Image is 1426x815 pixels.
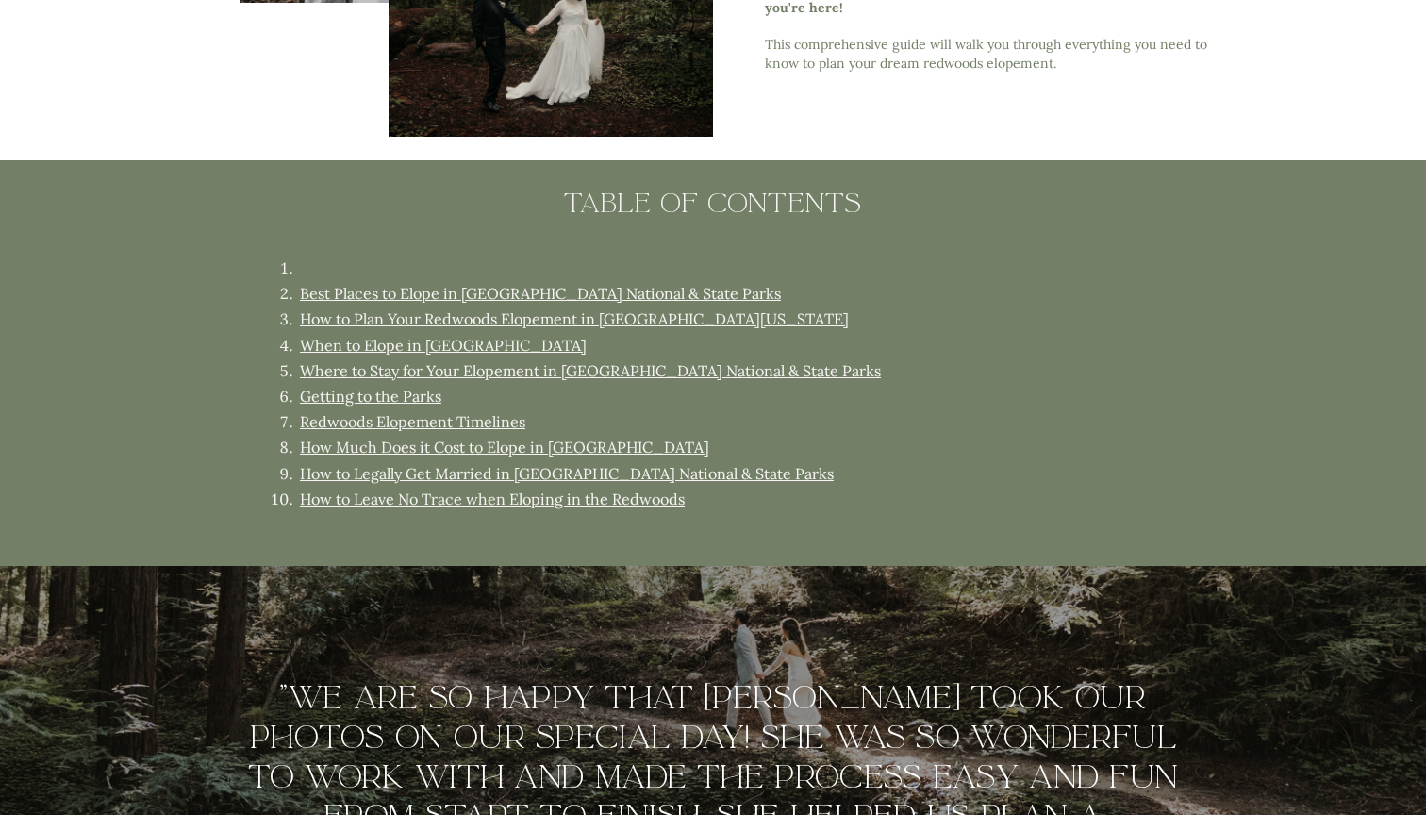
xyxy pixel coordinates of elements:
a: Best Places to Elope in [GEOGRAPHIC_DATA] National & State Parks [300,284,781,303]
h2: Table of Contents [434,190,992,218]
a: Where to Elope in the [GEOGRAPHIC_DATA] in [US_STATE] [300,258,730,277]
a: How to Plan Your Redwoods Elopement in [GEOGRAPHIC_DATA][US_STATE] [300,309,849,328]
a: How Much Does it Cost to Elope in [GEOGRAPHIC_DATA] [300,438,709,457]
a: When to Elope in [GEOGRAPHIC_DATA] [300,336,587,355]
a: Getting to the Parks [300,387,441,406]
a: Where to Stay for Your Elopement in [GEOGRAPHIC_DATA] National & State Parks [300,361,881,380]
a: Redwoods Elopement Timelines [300,412,525,431]
a: How to Legally Get Married in [GEOGRAPHIC_DATA] National & State Parks [300,464,834,483]
a: How to Leave No Trace when Eloping in the Redwoods [300,490,685,508]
